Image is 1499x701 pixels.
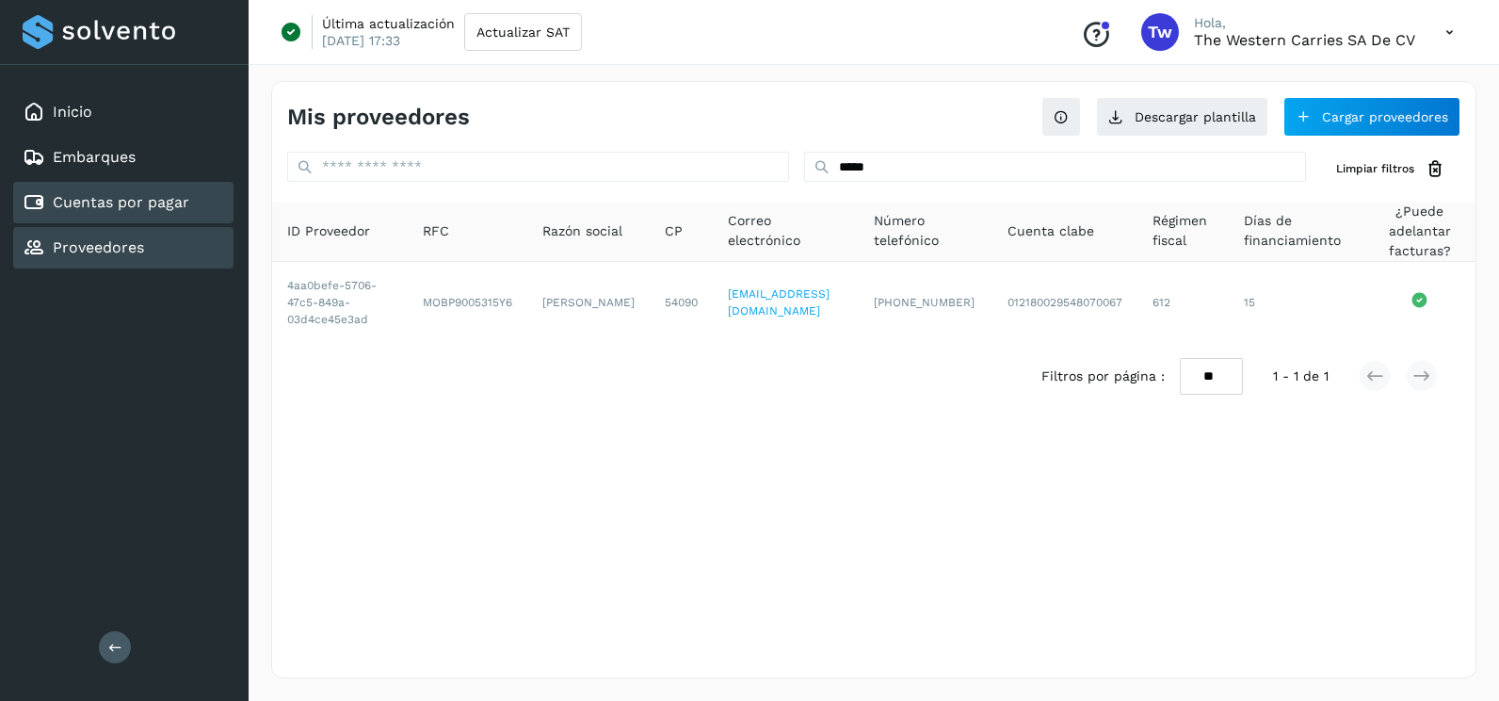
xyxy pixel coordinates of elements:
td: 4aa0befe-5706-47c5-849a-03d4ce45e3ad [272,262,408,343]
td: 612 [1137,262,1228,343]
td: 15 [1229,262,1364,343]
p: Hola, [1194,15,1415,31]
span: Régimen fiscal [1152,211,1213,251]
span: CP [665,221,683,241]
a: Embarques [53,148,136,166]
span: Número telefónico [874,211,977,251]
a: [EMAIL_ADDRESS][DOMAIN_NAME] [728,287,830,318]
div: Cuentas por pagar [13,182,234,223]
h4: Mis proveedores [287,104,470,131]
p: [DATE] 17:33 [322,32,400,49]
td: 54090 [650,262,713,343]
td: MOBP9005315Y6 [408,262,527,343]
span: ¿Puede adelantar facturas? [1379,202,1460,261]
div: Inicio [13,91,234,133]
a: Proveedores [53,238,144,256]
span: Días de financiamiento [1244,211,1349,251]
a: Inicio [53,103,92,121]
div: Proveedores [13,227,234,269]
span: Razón social [542,221,622,241]
a: Cuentas por pagar [53,193,189,211]
span: Actualizar SAT [476,25,570,39]
span: [PHONE_NUMBER] [874,296,975,309]
span: ID Proveedor [287,221,370,241]
div: Embarques [13,137,234,178]
button: Cargar proveedores [1283,97,1460,137]
span: Filtros por página : [1041,367,1165,386]
span: 1 - 1 de 1 [1273,367,1329,386]
span: RFC [423,221,449,241]
button: Descargar plantilla [1096,97,1268,137]
button: Actualizar SAT [464,13,582,51]
button: Limpiar filtros [1321,152,1460,187]
td: 012180029548070067 [992,262,1137,343]
p: Última actualización [322,15,455,32]
span: Limpiar filtros [1336,160,1414,177]
td: [PERSON_NAME] [527,262,650,343]
span: Correo electrónico [728,211,845,251]
p: The western carries SA de CV [1194,31,1415,49]
span: Cuenta clabe [1007,221,1094,241]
